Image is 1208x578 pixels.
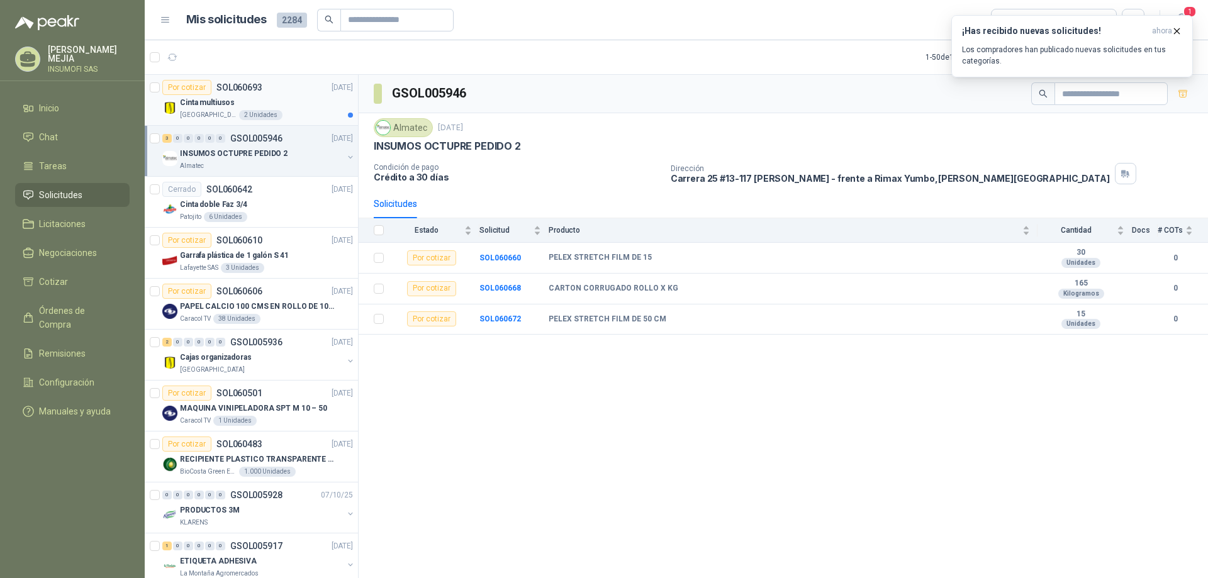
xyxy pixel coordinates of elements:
[325,15,333,24] span: search
[374,197,417,211] div: Solicitudes
[184,338,193,347] div: 0
[1058,289,1104,299] div: Kilogramos
[332,438,353,450] p: [DATE]
[180,453,337,465] p: RECIPIENTE PLASTICO TRANSPARENTE 500 ML
[162,559,177,574] img: Company Logo
[15,183,130,207] a: Solicitudes
[180,110,237,120] p: [GEOGRAPHIC_DATA]
[951,15,1193,77] button: ¡Has recibido nuevas solicitudes!ahora Los compradores han publicado nuevas solicitudes en tus ca...
[392,84,468,103] h3: GSOL005946
[332,133,353,145] p: [DATE]
[15,342,130,365] a: Remisiones
[962,44,1182,67] p: Los compradores han publicado nuevas solicitudes en tus categorías.
[180,352,252,364] p: Cajas organizadoras
[39,101,59,115] span: Inicio
[15,270,130,294] a: Cotizar
[216,236,262,245] p: SOL060610
[39,188,82,202] span: Solicitudes
[1183,6,1197,18] span: 1
[1158,218,1208,243] th: # COTs
[15,399,130,423] a: Manuales y ayuda
[479,253,521,262] b: SOL060660
[145,381,358,431] a: Por cotizarSOL060501[DATE] Company LogoMAQUINA VINIPELADORA SPT M 10 – 50Caracol TV1 Unidades
[162,457,177,472] img: Company Logo
[180,416,211,426] p: Caracol TV
[1061,258,1100,268] div: Unidades
[1158,252,1193,264] b: 0
[173,338,182,347] div: 0
[186,11,267,29] h1: Mis solicitudes
[162,182,201,197] div: Cerrado
[15,370,130,394] a: Configuración
[180,250,289,262] p: Garrafa plástica de 1 galón S 41
[1061,319,1100,329] div: Unidades
[216,287,262,296] p: SOL060606
[1037,279,1124,289] b: 165
[407,311,456,326] div: Por cotizar
[1037,309,1124,320] b: 15
[479,284,521,292] a: SOL060668
[173,134,182,143] div: 0
[180,301,337,313] p: PAPEL CALCIO 100 CMS EN ROLLO DE 100 GR
[374,140,521,153] p: INSUMOS OCTUPRE PEDIDO 2
[230,134,282,143] p: GSOL005946
[1132,218,1158,243] th: Docs
[221,263,264,273] div: 3 Unidades
[162,80,211,95] div: Por cotizar
[216,440,262,448] p: SOL060483
[180,403,327,414] p: MAQUINA VINIPELADORA SPT M 10 – 50
[184,134,193,143] div: 0
[671,173,1110,184] p: Carrera 25 #13-117 [PERSON_NAME] - frente a Rimax Yumbo , [PERSON_NAME][GEOGRAPHIC_DATA]
[39,246,97,260] span: Negociaciones
[145,177,358,228] a: CerradoSOL060642[DATE] Company LogoCinta doble Faz 3/4Patojito6 Unidades
[145,279,358,330] a: Por cotizarSOL060606[DATE] Company LogoPAPEL CALCIO 100 CMS EN ROLLO DE 100 GRCaracol TV38 Unidades
[145,431,358,482] a: Por cotizarSOL060483[DATE] Company LogoRECIPIENTE PLASTICO TRANSPARENTE 500 MLBioCosta Green Ener...
[1037,226,1114,235] span: Cantidad
[239,467,296,477] div: 1.000 Unidades
[39,404,111,418] span: Manuales y ayuda
[15,241,130,265] a: Negociaciones
[205,338,215,347] div: 0
[162,100,177,115] img: Company Logo
[180,314,211,324] p: Caracol TV
[549,284,678,294] b: CARTON CORRUGADO ROLLO X KG
[407,281,456,296] div: Por cotizar
[332,235,353,247] p: [DATE]
[15,96,130,120] a: Inicio
[162,491,172,499] div: 0
[162,338,172,347] div: 2
[39,130,58,144] span: Chat
[180,148,288,160] p: INSUMOS OCTUPRE PEDIDO 2
[194,542,204,550] div: 0
[162,386,211,401] div: Por cotizar
[48,65,130,73] p: INSUMOFI SAS
[15,15,79,30] img: Logo peakr
[162,284,211,299] div: Por cotizar
[1158,282,1193,294] b: 0
[999,13,1026,27] div: Todas
[194,134,204,143] div: 0
[374,118,433,137] div: Almatec
[230,338,282,347] p: GSOL005936
[39,275,68,289] span: Cotizar
[277,13,307,28] span: 2284
[1037,248,1124,258] b: 30
[162,233,211,248] div: Por cotizar
[205,491,215,499] div: 0
[216,491,225,499] div: 0
[374,172,661,182] p: Crédito a 30 días
[162,304,177,319] img: Company Logo
[15,299,130,336] a: Órdenes de Compra
[15,125,130,149] a: Chat
[391,218,479,243] th: Estado
[162,202,177,217] img: Company Logo
[162,253,177,268] img: Company Logo
[376,121,390,135] img: Company Logo
[184,542,193,550] div: 0
[39,159,67,173] span: Tareas
[671,164,1110,173] p: Dirección
[479,314,521,323] a: SOL060672
[180,555,257,567] p: ETIQUETA ADHESIVA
